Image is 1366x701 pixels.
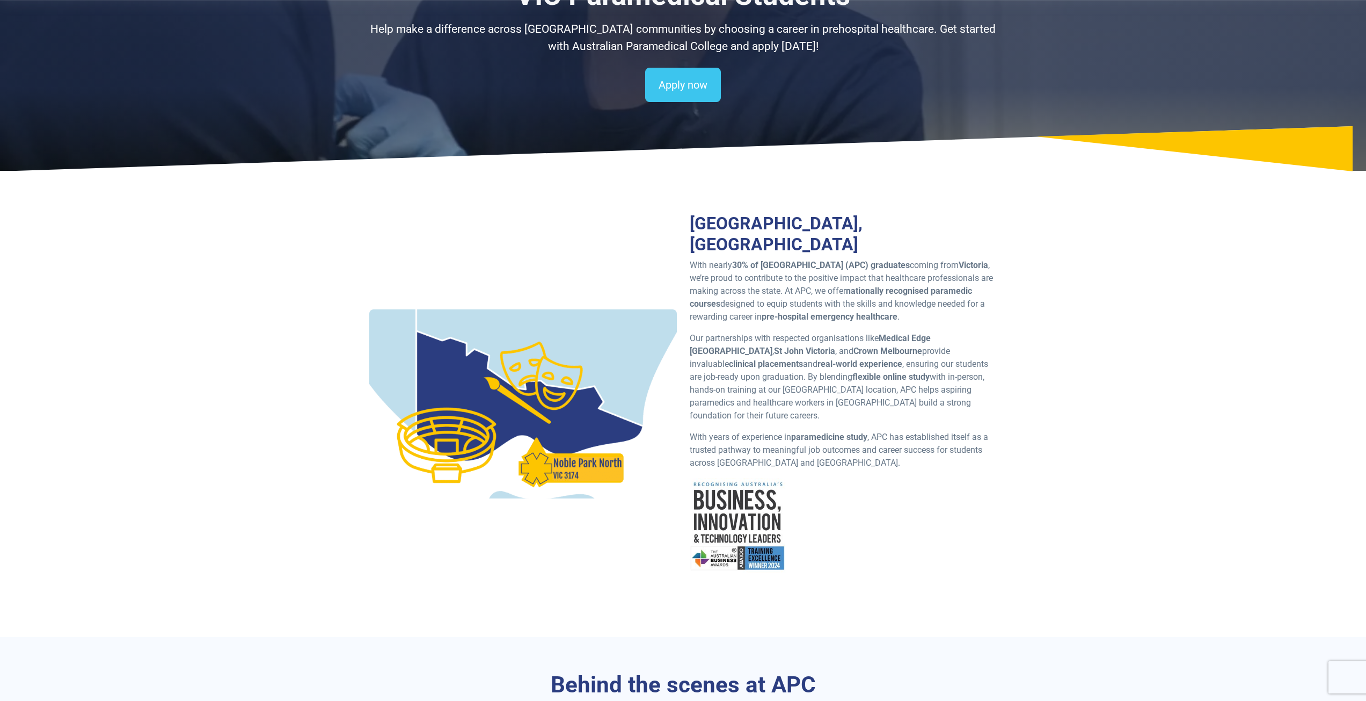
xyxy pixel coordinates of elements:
[817,359,902,369] strong: real-world experience
[645,68,721,102] a: Apply now
[690,259,997,323] p: With nearly coming from , we’re proud to contribute to the positive impact that healthcare profes...
[690,431,997,469] p: With years of experience in , APC has established itself as a trusted pathway to meaningful job o...
[959,260,988,270] strong: Victoria
[853,346,922,356] strong: Crown Melbourne
[690,332,997,422] p: Our partnerships with respected organisations like , , and provide invaluable and , ensuring our ...
[791,432,867,442] strong: paramedicine study
[852,372,930,382] strong: flexible online study
[690,213,997,255] h2: [GEOGRAPHIC_DATA], [GEOGRAPHIC_DATA]
[762,312,897,322] strong: pre-hospital emergency healthcare
[774,346,835,356] strong: St John Victoria
[369,21,997,55] p: Help make a difference across [GEOGRAPHIC_DATA] communities by choosing a career in prehospital h...
[729,359,803,369] strong: clinical placements
[732,260,910,270] strong: 30% of [GEOGRAPHIC_DATA] (APC) graduates
[369,671,997,699] h3: Behind the scenes at APC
